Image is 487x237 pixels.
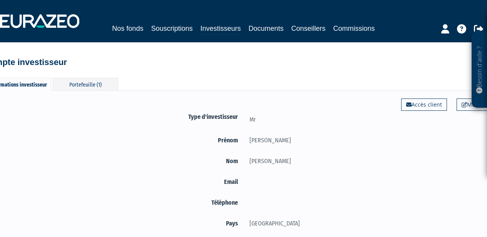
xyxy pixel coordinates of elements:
[200,23,241,35] a: Investisseurs
[53,78,118,90] div: Portefeuille (1)
[475,35,484,104] p: Besoin d'aide ?
[112,23,143,34] a: Nos fonds
[401,98,447,111] a: Accès client
[333,23,375,34] a: Commissions
[151,23,192,34] a: Souscriptions
[291,23,326,34] a: Conseillers
[249,23,284,34] a: Documents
